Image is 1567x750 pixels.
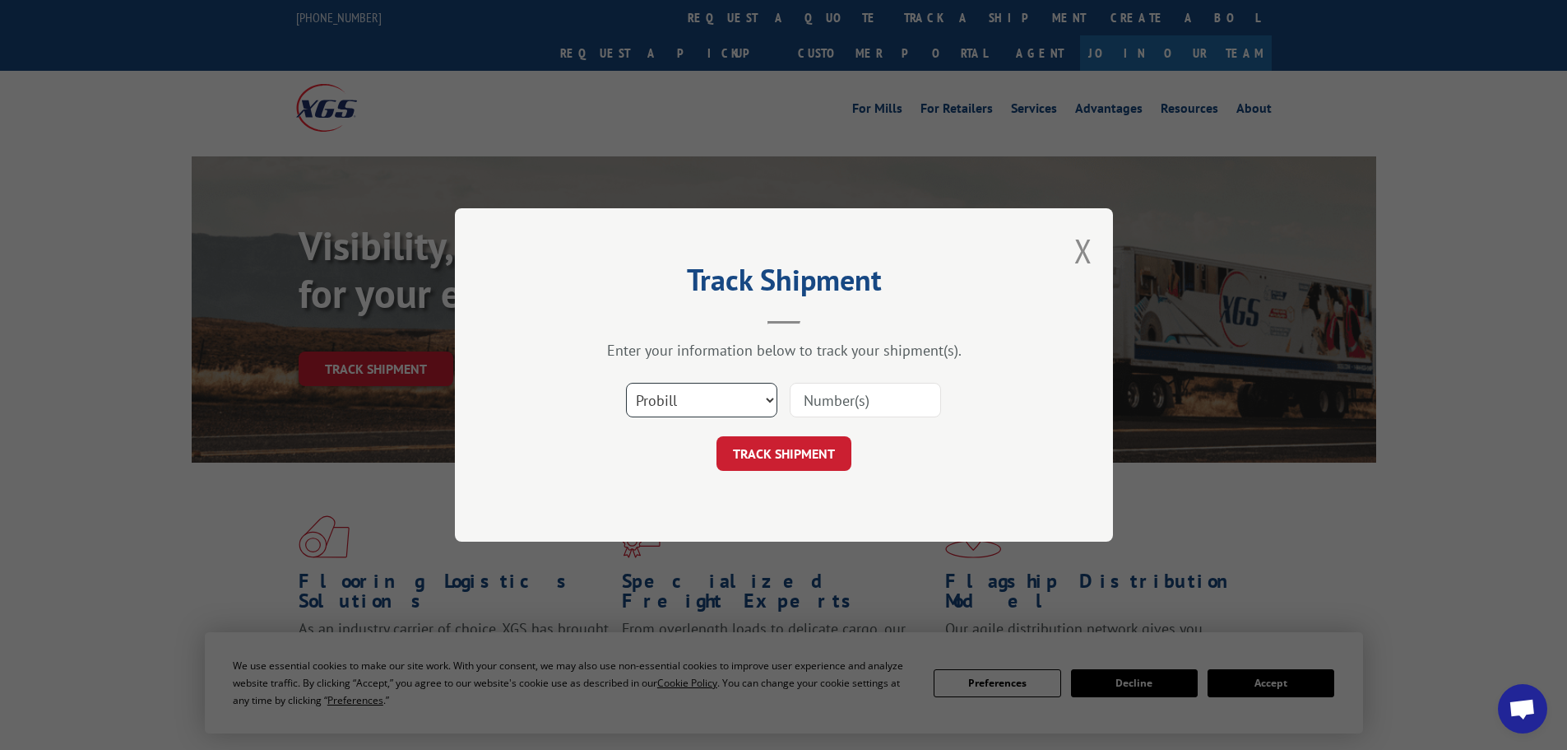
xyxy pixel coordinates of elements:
[1498,684,1547,734] div: Open chat
[537,341,1031,360] div: Enter your information below to track your shipment(s).
[790,383,941,417] input: Number(s)
[1074,229,1092,273] button: Close modal
[716,436,851,471] button: TRACK SHIPMENT
[537,268,1031,300] h2: Track Shipment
